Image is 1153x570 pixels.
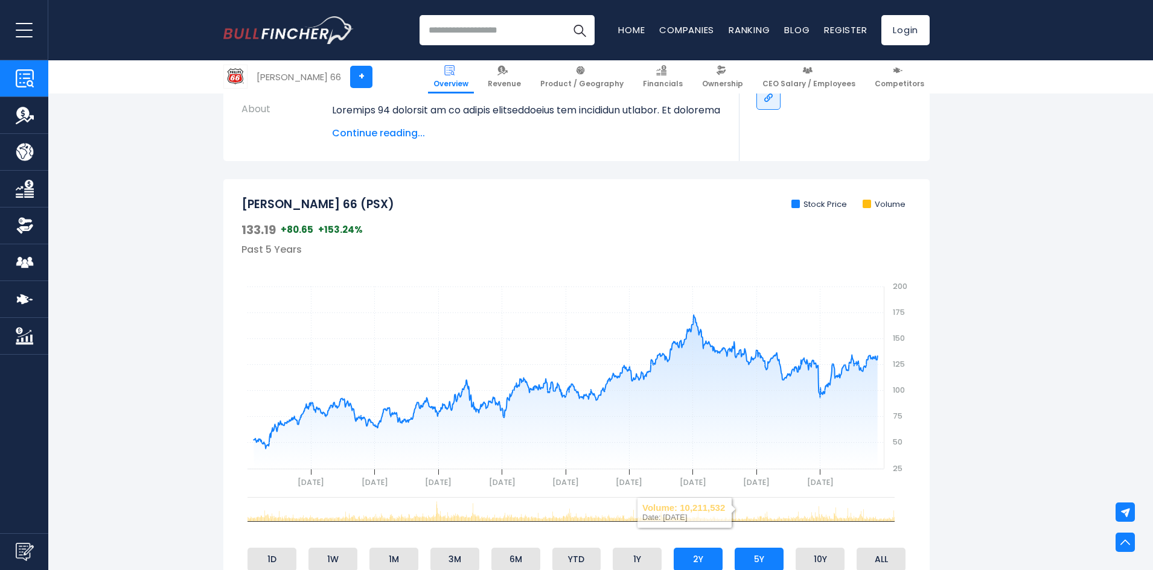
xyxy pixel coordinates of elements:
[893,333,905,343] text: 150
[643,79,683,89] span: Financials
[756,86,781,110] a: Go to link
[482,60,526,93] a: Revenue
[893,281,907,291] text: 200
[743,477,770,487] text: [DATE]
[241,98,332,141] th: About
[425,477,452,487] text: [DATE]
[281,224,313,236] span: +80.65
[433,79,468,89] span: Overview
[298,477,324,487] text: [DATE]
[702,79,743,89] span: Ownership
[863,200,905,210] li: Volume
[16,217,34,235] img: Ownership
[241,242,302,256] span: Past 5 Years
[223,16,354,44] img: Bullfincher logo
[791,200,847,210] li: Stock Price
[564,15,595,45] button: Search
[893,411,902,421] text: 75
[893,463,902,473] text: 25
[488,79,521,89] span: Revenue
[540,79,624,89] span: Product / Geography
[869,60,930,93] a: Competitors
[824,24,867,36] a: Register
[881,15,930,45] a: Login
[332,126,721,141] span: Continue reading...
[552,477,579,487] text: [DATE]
[618,24,645,36] a: Home
[535,60,629,93] a: Product / Geography
[362,477,388,487] text: [DATE]
[241,222,276,238] span: 133.19
[893,437,902,447] text: 50
[784,24,810,36] a: Blog
[318,224,363,236] span: +153.24%
[616,477,642,487] text: [DATE]
[428,60,474,93] a: Overview
[223,16,353,44] a: Go to homepage
[350,66,372,88] a: +
[659,24,714,36] a: Companies
[807,477,834,487] text: [DATE]
[637,60,688,93] a: Financials
[241,197,394,212] h2: [PERSON_NAME] 66 (PSX)
[257,70,341,84] div: [PERSON_NAME] 66
[489,477,516,487] text: [DATE]
[697,60,749,93] a: Ownership
[893,385,905,395] text: 100
[893,359,905,369] text: 125
[729,24,770,36] a: Ranking
[757,60,861,93] a: CEO Salary / Employees
[875,79,924,89] span: Competitors
[332,103,721,364] p: Loremips 94 dolorsit am co adipis elitseddoeius tem incididun utlabor. Et dolorema aliquae admi v...
[893,307,905,317] text: 175
[241,256,912,497] svg: gh
[762,79,855,89] span: CEO Salary / Employees
[224,65,247,88] img: PSX logo
[680,477,706,487] text: [DATE]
